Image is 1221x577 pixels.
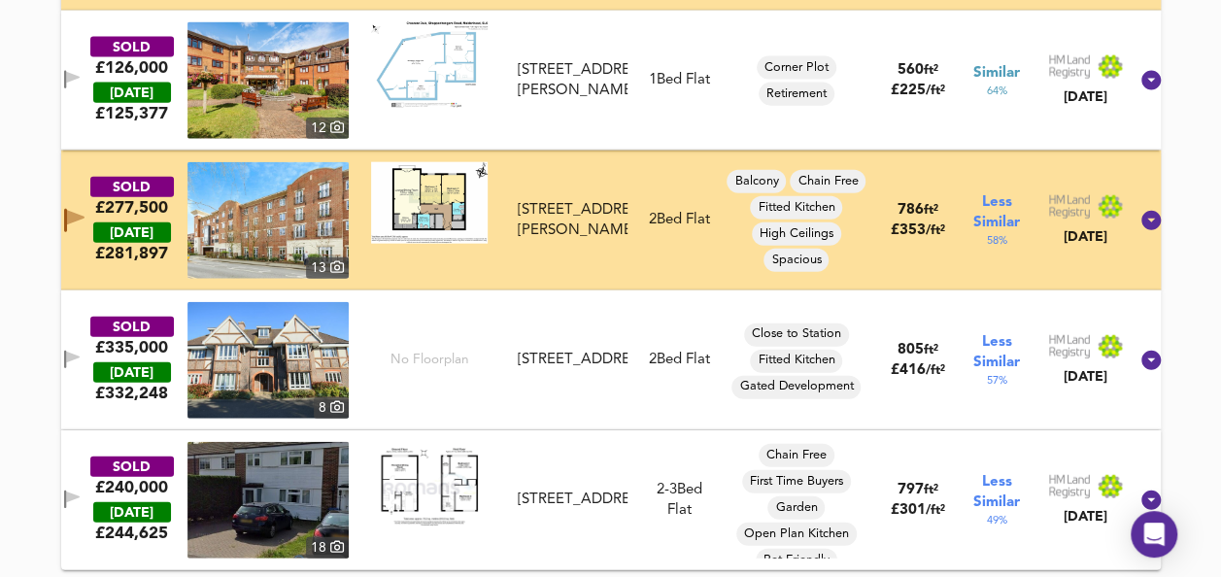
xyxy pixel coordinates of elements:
[986,513,1006,528] span: 49 %
[61,290,1161,430] div: SOLD£335,000 [DATE]£332,248property thumbnail 8 No Floorplan[STREET_ADDRESS]2Bed FlatClose to Sta...
[890,84,944,98] span: £ 225
[306,118,349,139] div: 12
[1048,54,1124,80] img: Land Registry
[923,344,937,356] span: ft²
[1048,87,1124,107] div: [DATE]
[744,323,849,347] div: Close to Station
[757,56,836,80] div: Corner Plot
[750,199,842,217] span: Fitted Kitchen
[95,57,168,79] div: £126,000
[750,350,842,373] div: Fitted Kitchen
[510,350,635,370] div: Flat 5, Knowle Croft, Shoppenhangers Road, SL6 2GY
[767,496,825,520] div: Garden
[890,503,944,518] span: £ 301
[727,170,786,193] div: Balcony
[973,63,1020,84] span: Similar
[973,472,1020,513] span: Less Similar
[736,526,857,543] span: Open Plan Kitchen
[757,59,836,77] span: Corner Plot
[767,499,825,517] span: Garden
[986,233,1006,249] span: 58 %
[759,83,834,106] div: Retirement
[306,537,349,559] div: 18
[518,60,627,102] div: [STREET_ADDRESS][PERSON_NAME]
[759,85,834,103] span: Retirement
[790,173,865,190] span: Chain Free
[897,203,923,218] span: 786
[93,222,171,243] div: [DATE]
[1139,489,1163,512] svg: Show Details
[890,223,944,238] span: £ 353
[759,447,834,464] span: Chain Free
[390,351,469,369] span: No Floorplan
[510,60,635,102] div: 22 Crescent Dale, SL6 2PR
[1048,474,1124,499] img: Land Registry
[1048,334,1124,359] img: Land Registry
[187,162,349,279] img: property thumbnail
[756,552,837,569] span: Pet Friendly
[923,204,937,217] span: ft²
[371,22,488,108] img: Floorplan
[756,549,837,572] div: Pet Friendly
[731,378,861,395] span: Gated Development
[763,249,829,272] div: Spacious
[925,85,944,97] span: / ft²
[727,173,786,190] span: Balcony
[518,490,627,510] div: [STREET_ADDRESS]
[95,243,168,264] span: £ 281,897
[897,483,923,497] span: 797
[750,196,842,220] div: Fitted Kitchen
[890,363,944,378] span: £ 416
[314,397,349,419] div: 8
[1139,209,1163,232] svg: Show Details
[518,200,627,242] div: [STREET_ADDRESS][PERSON_NAME]
[187,22,349,139] a: property thumbnail 12
[731,376,861,399] div: Gated Development
[742,473,851,491] span: First Time Buyers
[90,37,174,57] div: SOLD
[1048,227,1124,247] div: [DATE]
[1048,194,1124,220] img: Land Registry
[93,362,171,383] div: [DATE]
[61,430,1161,570] div: SOLD£240,000 [DATE]£244,625property thumbnail 18 Floorplan[STREET_ADDRESS]2-3Bed FlatChain FreeFi...
[923,64,937,77] span: ft²
[656,480,701,500] div: Rightmove thinks this is a 3 bed but Zoopla states 2 bed, so we're showing you both here
[744,325,849,343] span: Close to Station
[973,332,1020,373] span: Less Similar
[1048,507,1124,526] div: [DATE]
[897,63,923,78] span: 560
[61,151,1161,290] div: SOLD£277,500 [DATE]£281,897property thumbnail 13 Floorplan[STREET_ADDRESS][PERSON_NAME]2Bed FlatB...
[371,442,488,526] img: Floorplan
[986,84,1006,99] span: 64 %
[187,22,349,139] img: property thumbnail
[923,484,937,496] span: ft²
[925,504,944,517] span: / ft²
[1139,69,1163,92] svg: Show Details
[187,302,349,419] img: property thumbnail
[371,162,488,244] img: Floorplan
[973,192,1020,233] span: Less Similar
[95,337,168,358] div: £335,000
[95,523,168,544] span: £ 244,625
[518,350,627,370] div: [STREET_ADDRESS]
[61,11,1161,151] div: SOLD£126,000 [DATE]£125,377property thumbnail 12 Floorplan[STREET_ADDRESS][PERSON_NAME]1Bed FlatC...
[1131,511,1177,558] div: Open Intercom Messenger
[95,103,168,124] span: £ 125,377
[306,257,349,279] div: 13
[648,350,709,370] div: 2 Bed Flat
[925,224,944,237] span: / ft²
[95,197,168,219] div: £277,500
[187,302,349,419] a: property thumbnail 8
[752,222,841,246] div: High Ceilings
[750,352,842,369] span: Fitted Kitchen
[1048,367,1124,387] div: [DATE]
[759,444,834,467] div: Chain Free
[95,477,168,498] div: £240,000
[986,373,1006,389] span: 57 %
[93,83,171,103] div: [DATE]
[90,177,174,197] div: SOLD
[790,170,865,193] div: Chain Free
[95,383,168,404] span: £ 332,248
[1139,349,1163,372] svg: Show Details
[90,317,174,337] div: SOLD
